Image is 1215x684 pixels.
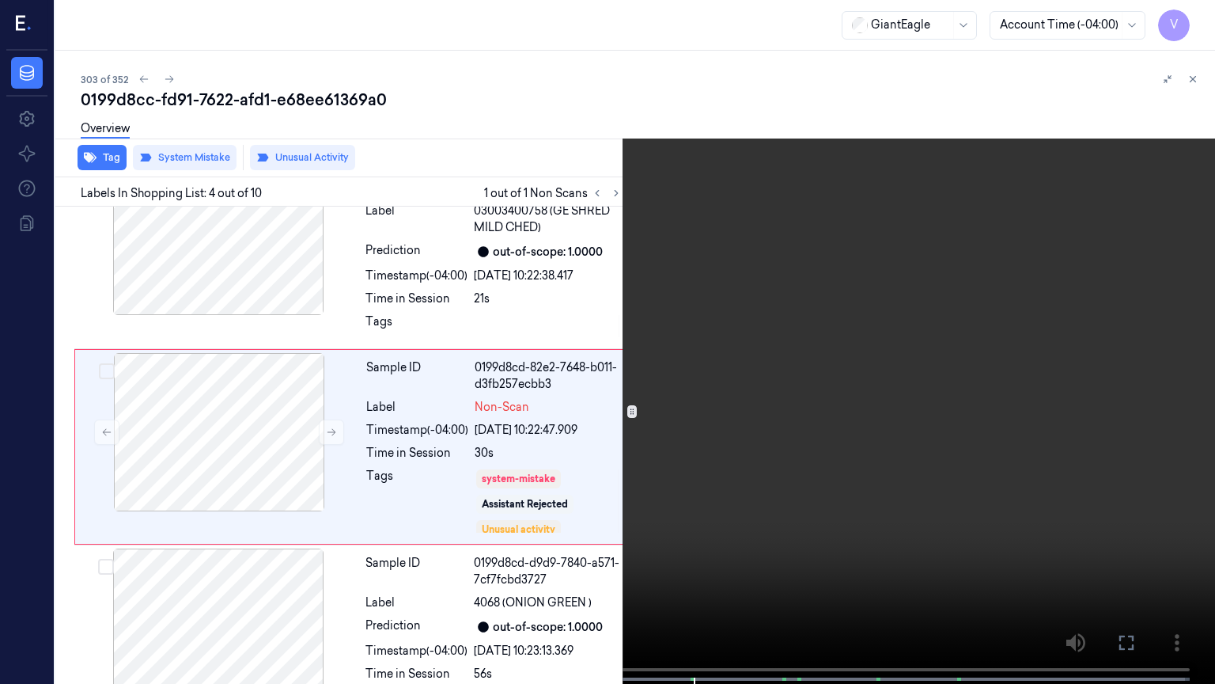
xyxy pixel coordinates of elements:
button: V [1158,9,1190,41]
button: Select row [98,559,114,575]
span: Non-Scan [475,399,529,416]
div: 30s [475,445,622,462]
button: Select row [99,363,115,379]
div: 0199d8cc-fd91-7622-afd1-e68ee61369a0 [81,89,1202,111]
div: Assistant Rejected [482,497,568,511]
div: Prediction [365,242,467,261]
div: Tags [365,313,467,339]
div: Time in Session [365,666,467,682]
div: Prediction [365,617,467,636]
div: [DATE] 10:22:47.909 [475,422,622,439]
div: Timestamp (-04:00) [365,643,467,659]
span: 03003400758 (GE SHRED MILD CHED) [474,203,623,236]
div: out-of-scope: 1.0000 [493,619,603,636]
div: Label [365,203,467,236]
div: [DATE] 10:22:38.417 [474,268,623,284]
div: Tags [366,468,468,534]
button: Tag [78,145,127,170]
div: 56s [474,666,623,682]
div: 0199d8cd-d9d9-7840-a571-7cf7fcbd3727 [474,555,623,588]
span: 1 out of 1 Non Scans [484,184,626,203]
div: Time in Session [365,291,467,307]
div: Sample ID [366,359,468,393]
button: System Mistake [133,145,237,170]
div: Label [366,399,468,416]
div: Timestamp (-04:00) [366,422,468,439]
div: [DATE] 10:23:13.369 [474,643,623,659]
div: Label [365,595,467,611]
div: Time in Session [366,445,468,462]
button: Unusual Activity [250,145,355,170]
a: Overview [81,120,130,139]
div: Timestamp (-04:00) [365,268,467,284]
div: 21s [474,291,623,307]
div: system-mistake [482,472,555,486]
span: 4068 (ONION GREEN ) [474,595,592,611]
span: Labels In Shopping List: 4 out of 10 [81,185,262,202]
div: Unusual activity [482,522,555,537]
div: 0199d8cd-82e2-7648-b011-d3fb257ecbb3 [475,359,622,393]
div: out-of-scope: 1.0000 [493,244,603,260]
span: 303 of 352 [81,73,128,86]
div: Sample ID [365,555,467,588]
